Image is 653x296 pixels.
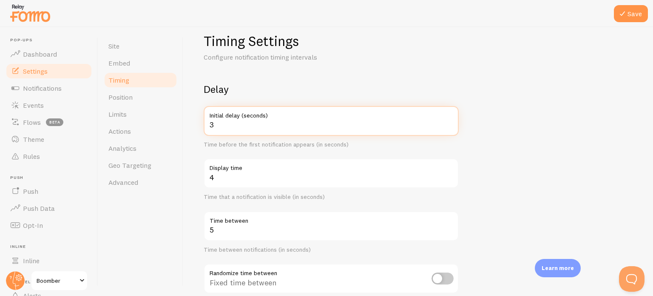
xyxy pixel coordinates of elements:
[10,37,93,43] span: Pop-ups
[204,141,459,149] div: Time before the first notification appears (in seconds)
[103,72,178,89] a: Timing
[204,211,459,226] label: Time between
[23,256,40,265] span: Inline
[204,264,459,295] div: Fixed time between
[23,187,38,195] span: Push
[5,97,93,114] a: Events
[23,221,43,230] span: Opt-In
[23,152,40,161] span: Rules
[23,135,44,144] span: Theme
[37,276,77,286] span: Boomber
[108,93,133,101] span: Position
[5,217,93,234] a: Opt-In
[5,200,93,217] a: Push Data
[5,114,93,131] a: Flows beta
[5,148,93,165] a: Rules
[619,266,644,292] iframe: Help Scout Beacon - Open
[5,80,93,97] a: Notifications
[10,175,93,181] span: Push
[103,106,178,123] a: Limits
[23,204,55,213] span: Push Data
[535,259,581,277] div: Learn more
[108,110,127,118] span: Limits
[23,101,44,109] span: Events
[204,83,459,96] h2: Delay
[23,84,62,92] span: Notifications
[103,37,178,55] a: Site
[23,118,41,126] span: Flows
[204,106,459,121] label: Initial delay (seconds)
[10,244,93,250] span: Inline
[5,183,93,200] a: Push
[204,193,459,201] div: Time that a notification is visible (in seconds)
[31,270,88,291] a: Boomber
[103,55,178,72] a: Embed
[9,2,51,24] img: fomo-relay-logo-orange.svg
[542,264,574,272] p: Learn more
[108,76,129,84] span: Timing
[204,246,459,254] div: Time between notifications (in seconds)
[23,50,57,58] span: Dashboard
[46,118,63,126] span: beta
[204,32,459,50] h1: Timing Settings
[103,174,178,191] a: Advanced
[108,59,130,67] span: Embed
[5,63,93,80] a: Settings
[103,140,178,157] a: Analytics
[108,127,131,135] span: Actions
[103,89,178,106] a: Position
[103,157,178,174] a: Geo Targeting
[103,123,178,140] a: Actions
[108,144,136,152] span: Analytics
[5,46,93,63] a: Dashboard
[5,131,93,148] a: Theme
[204,158,459,173] label: Display time
[204,52,408,62] p: Configure notification timing intervals
[23,67,48,75] span: Settings
[5,252,93,269] a: Inline
[108,161,151,170] span: Geo Targeting
[108,42,119,50] span: Site
[108,178,138,187] span: Advanced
